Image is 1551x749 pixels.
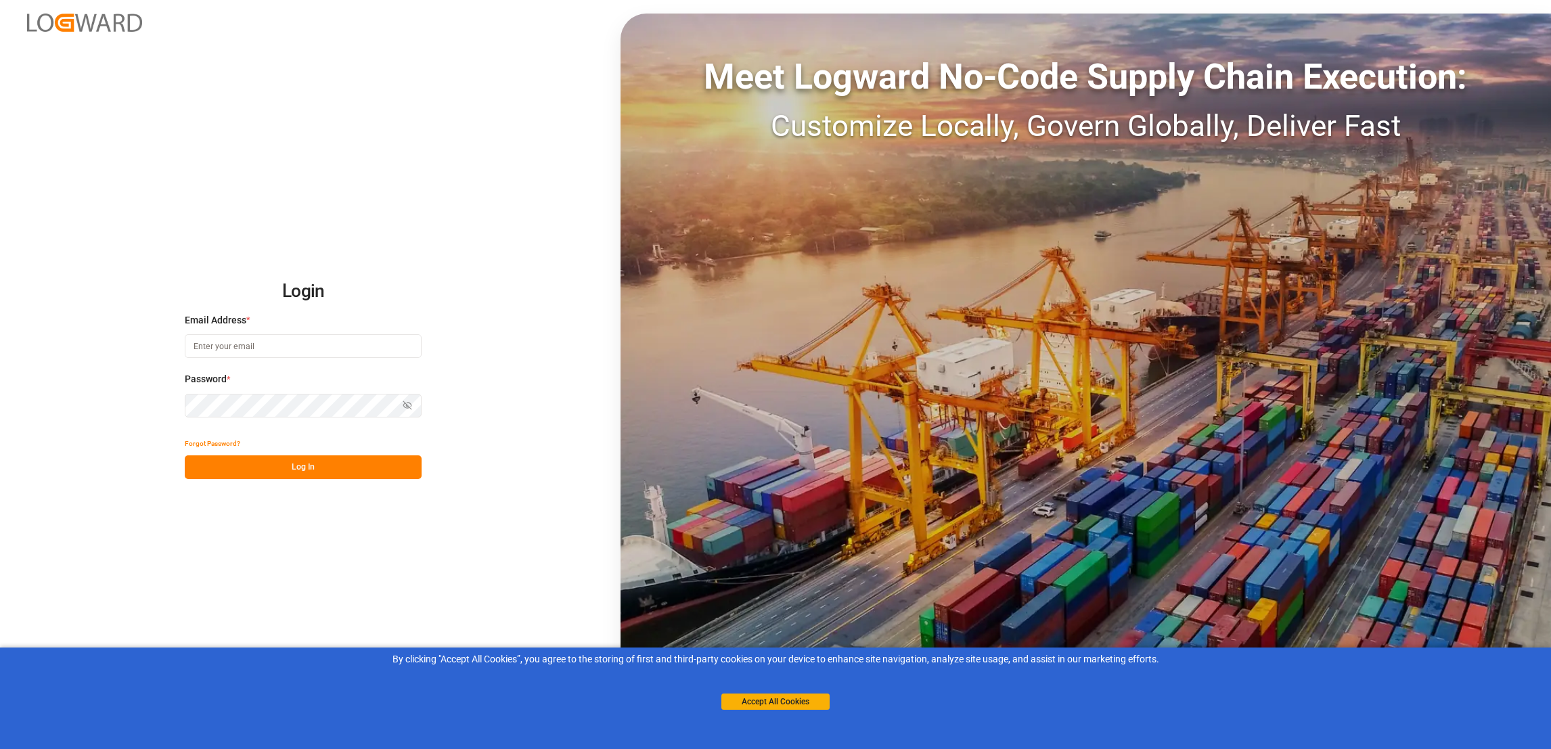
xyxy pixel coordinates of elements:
div: By clicking "Accept All Cookies”, you agree to the storing of first and third-party cookies on yo... [9,652,1542,666]
button: Log In [185,455,422,479]
button: Forgot Password? [185,432,240,455]
input: Enter your email [185,334,422,358]
img: Logward_new_orange.png [27,14,142,32]
button: Accept All Cookies [721,694,830,710]
span: Email Address [185,313,246,327]
div: Meet Logward No-Code Supply Chain Execution: [621,51,1551,104]
span: Password [185,372,227,386]
div: Customize Locally, Govern Globally, Deliver Fast [621,104,1551,148]
h2: Login [185,270,422,313]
